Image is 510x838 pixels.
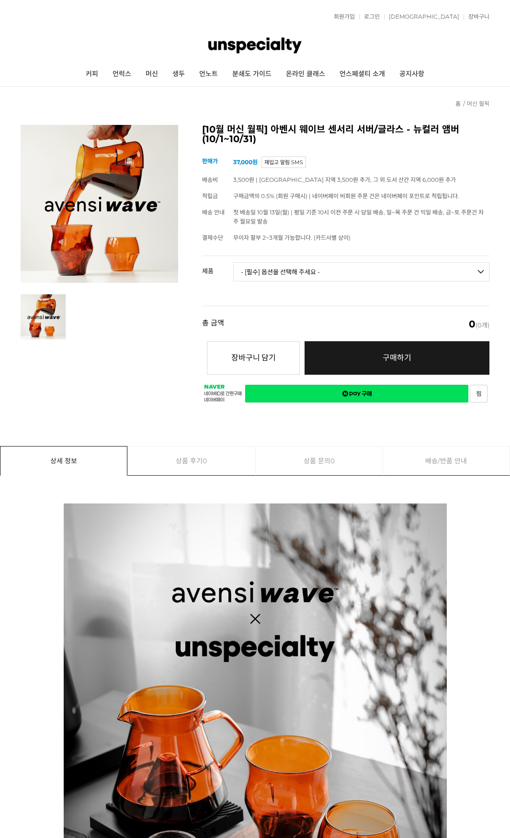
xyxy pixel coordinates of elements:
a: 로그인 [359,14,380,20]
span: 배송 안내 [202,209,225,216]
a: 상세 정보 [0,447,127,475]
a: 언스페셜티 소개 [332,62,392,86]
span: 3,500원 | [GEOGRAPHIC_DATA] 지역 3,500원 추가, 그 외 도서 산간 지역 6,000원 추가 [233,176,456,183]
span: 무이자 할부 2~3개월 가능합니다. (카드사별 상이) [233,234,351,241]
span: 적립금 [202,192,218,200]
a: 회원가입 [329,14,355,20]
span: 구매하기 [383,353,411,362]
a: 장바구니 [464,14,489,20]
a: 새창 [245,385,468,402]
strong: 총 금액 [202,319,224,329]
span: 구매금액의 0.5% (회원 구매시) | 네이버페이 비회원 주문 건은 네이버페이 포인트로 적립됩니다. [233,192,459,200]
a: 커피 [79,62,105,86]
a: 홈 [455,100,461,107]
span: 결제수단 [202,234,223,241]
a: 새창 [470,385,487,402]
a: 언노트 [192,62,225,86]
span: (0개) [469,319,489,329]
a: 언럭스 [105,62,138,86]
th: 제품 [202,256,233,278]
button: 장바구니 담기 [207,341,300,375]
a: 상품 문의0 [256,447,383,475]
span: 판매가 [202,157,218,165]
strong: 37,000원 [233,158,258,166]
a: [DEMOGRAPHIC_DATA] [384,14,459,20]
img: 언스페셜티 몰 [208,31,301,60]
h2: [10월 머신 월픽] 아벤시 웨이브 센서리 서버/글라스 - 뉴컬러 앰버 (10/1~10/31) [202,125,489,144]
span: 첫 배송일 10월 13일(월) | 평일 기준 10시 이전 주문 시 당일 배송, 일~목 주문 건 익일 배송, 금~토 주문건 차주 월요일 발송 [233,209,484,225]
a: 분쇄도 가이드 [225,62,279,86]
a: 상품 후기0 [128,447,255,475]
a: 생두 [165,62,192,86]
span: 배송비 [202,176,218,183]
a: 구매하기 [305,341,489,375]
span: 0 [203,447,207,475]
a: 공지사항 [392,62,431,86]
a: 온라인 클래스 [279,62,332,86]
em: 0 [469,318,476,330]
a: 머신 [138,62,165,86]
span: 0 [330,447,335,475]
a: 배송/반품 안내 [383,447,510,475]
a: 머신 월픽 [467,100,489,107]
img: [10월 머신 월픽] 아벤시 웨이브 센서리 서버/글라스 - 뉴컬러 앰버 (10/1~10/31) [21,125,179,283]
